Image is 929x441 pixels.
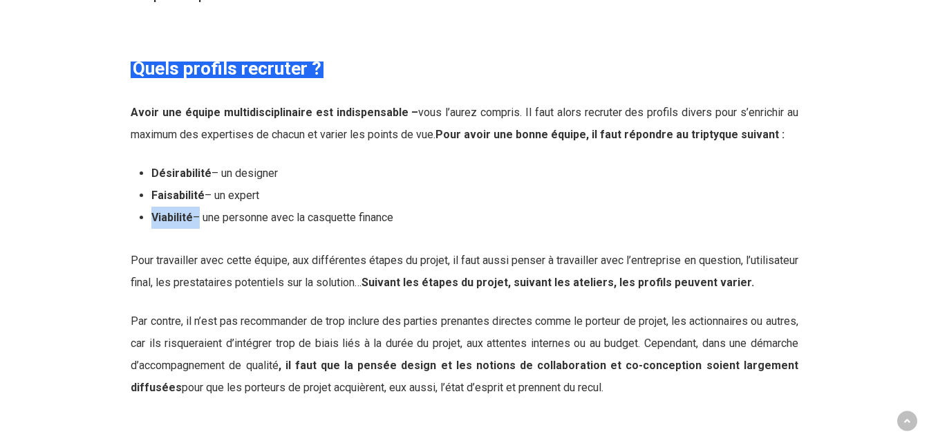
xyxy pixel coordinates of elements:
strong: Viabilité [151,211,193,224]
span: Par contre, il n’est pas recommander de trop inclure des parties prenantes directes comme le port... [131,315,798,394]
strong: , il faut que la pensée design et les notions de collaboration et co-conception soient largement ... [131,359,798,394]
strong: Désirabilité [151,167,212,180]
strong: Avoir une équipe multidisciplinaire est indispensable – [131,106,418,119]
strong: Faisabilité [151,189,205,202]
span: Pour travailler avec cette équipe, aux différentes étapes du projet, il faut aussi penser à trava... [131,254,798,289]
span: vous l’aurez compris. Il faut alors recruter des profils divers pour s’enrichir au maximum des ex... [131,106,798,141]
strong: Quels profils recruter ? [133,58,321,79]
span: – un expert [151,189,259,202]
span: – une personne avec la casquette finance [151,211,393,224]
strong: Pour avoir une bonne équipe, il faut répondre au triptyque suivant : [435,128,785,141]
span: – un designer [151,167,278,180]
strong: Suivant les étapes du projet, suivant les ateliers, les profils peuvent varier. [362,276,754,289]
